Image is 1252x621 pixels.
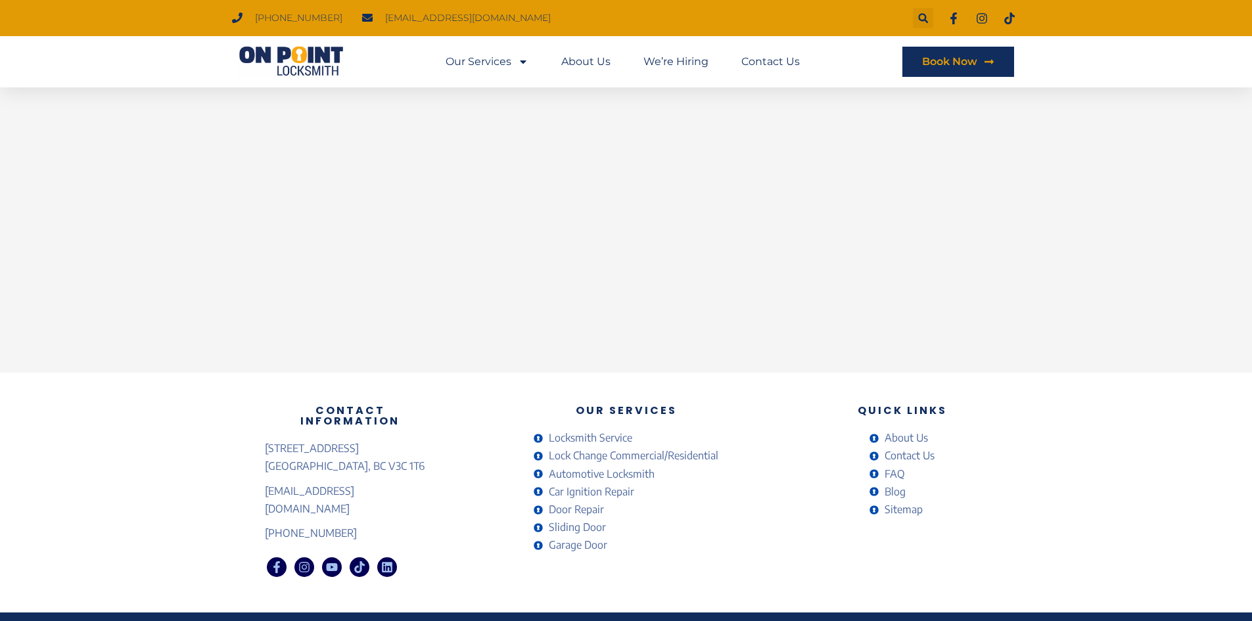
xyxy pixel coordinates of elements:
[561,47,611,77] a: About Us
[881,483,906,501] span: Blog
[534,465,718,483] a: Automotive Locksmith
[922,57,977,67] span: Book Now
[534,501,718,518] a: Door Repair
[534,429,718,447] a: Locksmith Service
[382,9,551,27] span: [EMAIL_ADDRESS][DOMAIN_NAME]
[446,47,528,77] a: Our Services
[545,429,632,447] span: Locksmith Service
[265,524,436,542] a: [PHONE_NUMBER]
[881,429,928,447] span: About Us
[881,447,935,465] span: Contact Us
[265,440,436,475] a: [STREET_ADDRESS][GEOGRAPHIC_DATA], BC V3C 1T6
[869,483,935,501] a: Blog
[545,501,604,518] span: Door Repair
[265,524,357,542] span: [PHONE_NUMBER]
[869,465,935,483] a: FAQ
[265,482,436,518] a: [EMAIL_ADDRESS][DOMAIN_NAME]
[545,465,655,483] span: Automotive Locksmith
[881,465,905,483] span: FAQ
[881,501,923,518] span: Sitemap
[545,447,718,465] span: Lock Change Commercial/Residential
[913,8,933,28] div: Search
[265,440,425,475] span: [STREET_ADDRESS] [GEOGRAPHIC_DATA], BC V3C 1T6
[545,536,607,554] span: Garage Door
[869,429,935,447] a: About Us
[817,405,988,416] h3: Quick Links
[265,405,436,426] h3: Contact Information
[869,501,935,518] a: Sitemap
[534,518,718,536] a: Sliding Door
[534,447,718,465] a: Lock Change Commercial/Residential
[869,447,935,465] a: Contact Us
[252,9,342,27] span: [PHONE_NUMBER]
[545,483,634,501] span: Car Ignition Repair
[449,405,804,416] h3: Our Services
[446,47,800,77] nav: Menu
[643,47,708,77] a: We’re Hiring
[534,483,718,501] a: Car Ignition Repair
[902,47,1014,77] a: Book Now
[741,47,800,77] a: Contact Us
[545,518,606,536] span: Sliding Door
